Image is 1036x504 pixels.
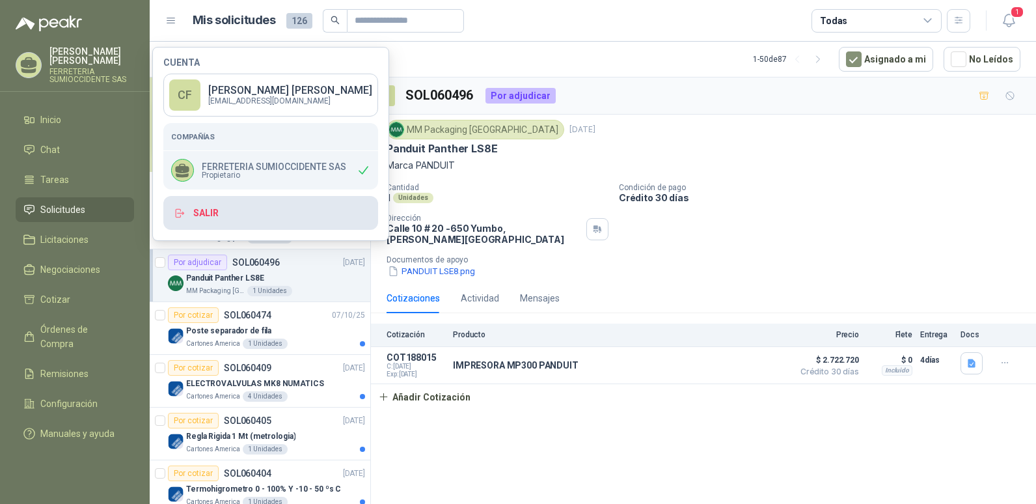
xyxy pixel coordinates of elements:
div: Por cotizar [168,360,219,376]
div: 1 Unidades [243,444,288,455]
p: 4 días [920,352,953,368]
span: $ 2.722.720 [794,352,859,368]
img: Company Logo [168,328,184,344]
a: Por cotizarSOL060405[DATE] Company LogoRegla Rigida 1 Mt (metrologia)Cartones America1 Unidades [150,408,370,460]
span: C: [DATE] [387,363,445,371]
span: Inicio [40,113,61,127]
div: 1 Unidades [243,339,288,349]
p: Condición de pago [619,183,1031,192]
div: 4 Unidades [243,391,288,402]
a: CF[PERSON_NAME] [PERSON_NAME][EMAIL_ADDRESS][DOMAIN_NAME] [163,74,378,117]
div: Por cotizar [168,466,219,481]
p: Marca PANDUIT [387,158,1020,173]
a: Negociaciones [16,257,134,282]
a: Chat [16,137,134,162]
h1: Mis solicitudes [193,11,276,30]
a: Remisiones [16,361,134,386]
p: SOL060496 [232,258,280,267]
a: Solicitudes [16,197,134,222]
p: [EMAIL_ADDRESS][DOMAIN_NAME] [208,97,372,105]
p: ELECTROVALVULAS MK8 NUMATICS [186,378,324,390]
div: 1 Unidades [247,286,292,296]
div: Todas [820,14,847,28]
div: MM Packaging [GEOGRAPHIC_DATA] [387,120,564,139]
img: Logo peakr [16,16,82,31]
a: Cotizar [16,287,134,312]
p: Poste separador de fila [186,325,271,337]
a: Por cotizarSOL060409[DATE] Company LogoELECTROVALVULAS MK8 NUMATICSCartones America4 Unidades [150,355,370,408]
span: Propietario [202,171,346,179]
span: Remisiones [40,367,89,381]
div: Por adjudicar [168,255,227,270]
p: SOL060404 [224,469,271,478]
p: [DATE] [343,362,365,374]
span: Configuración [40,397,98,411]
div: Por adjudicar [485,88,556,104]
p: [DATE] [343,468,365,480]
p: SOL060405 [224,416,271,425]
a: Por cotizarSOL06047407/10/25 Company LogoPoste separador de filaCartones America1 Unidades [150,302,370,355]
span: 1 [1010,6,1024,18]
img: Company Logo [168,434,184,449]
div: Unidades [393,193,433,203]
div: Cotizaciones [387,291,440,305]
span: Tareas [40,173,69,187]
p: [DATE] [343,415,365,427]
button: Asignado a mi [839,47,933,72]
p: Producto [453,330,786,339]
p: COT188015 [387,352,445,363]
p: [DATE] [569,124,595,136]
span: Crédito 30 días [794,368,859,376]
p: Crédito 30 días [619,192,1031,203]
p: FERRETERIA SUMIOCCIDENTE SAS [49,68,134,83]
button: Salir [163,196,378,230]
button: 1 [997,9,1020,33]
img: Company Logo [168,275,184,291]
img: Company Logo [168,486,184,502]
span: Negociaciones [40,262,100,277]
p: Docs [961,330,987,339]
p: SOL060409 [224,363,271,372]
span: Solicitudes [40,203,85,217]
a: Por adjudicarSOL060496[DATE] Company LogoPanduit Panther LS8EMM Packaging [GEOGRAPHIC_DATA]1 Unid... [150,249,370,302]
a: Órdenes de Compra [16,317,134,356]
span: Cotizar [40,292,70,307]
p: Regla Rigida 1 Mt (metrologia) [186,430,295,443]
a: Licitaciones [16,227,134,252]
a: Manuales y ayuda [16,421,134,446]
a: Inicio [16,107,134,132]
p: Panduit Panther LS8E [387,142,497,156]
a: Tareas [16,167,134,192]
p: Dirección [387,214,581,223]
h5: Compañías [171,131,370,143]
span: 126 [286,13,312,29]
div: Por cotizar [168,307,219,323]
div: 1 - 50 de 87 [753,49,828,70]
p: Cartones America [186,391,240,402]
p: Cotización [387,330,445,339]
button: PANDUIT LSE8.png [387,264,476,278]
p: Cartones America [186,339,240,349]
button: Añadir Cotización [371,384,478,410]
p: Precio [794,330,859,339]
span: Órdenes de Compra [40,322,122,351]
h4: Cuenta [163,58,378,67]
p: [PERSON_NAME] [PERSON_NAME] [49,47,134,65]
img: Company Logo [168,381,184,397]
p: Flete [867,330,912,339]
p: Calle 10 # 20 -650 Yumbo , [PERSON_NAME][GEOGRAPHIC_DATA] [387,223,581,245]
button: No Leídos [944,47,1020,72]
div: Actividad [461,291,499,305]
p: Entrega [920,330,953,339]
div: FERRETERIA SUMIOCCIDENTE SASPropietario [163,151,378,189]
p: [PERSON_NAME] [PERSON_NAME] [208,85,372,96]
h3: SOL060496 [405,85,475,105]
span: Chat [40,143,60,157]
p: FERRETERIA SUMIOCCIDENTE SAS [202,162,346,171]
div: Incluido [882,365,912,376]
p: SOL060474 [224,311,271,320]
p: $ 0 [867,352,912,368]
p: Termohigrometro 0 - 100% Y -10 - 50 ºs C [186,483,341,496]
p: [DATE] [343,257,365,269]
span: search [331,16,340,25]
